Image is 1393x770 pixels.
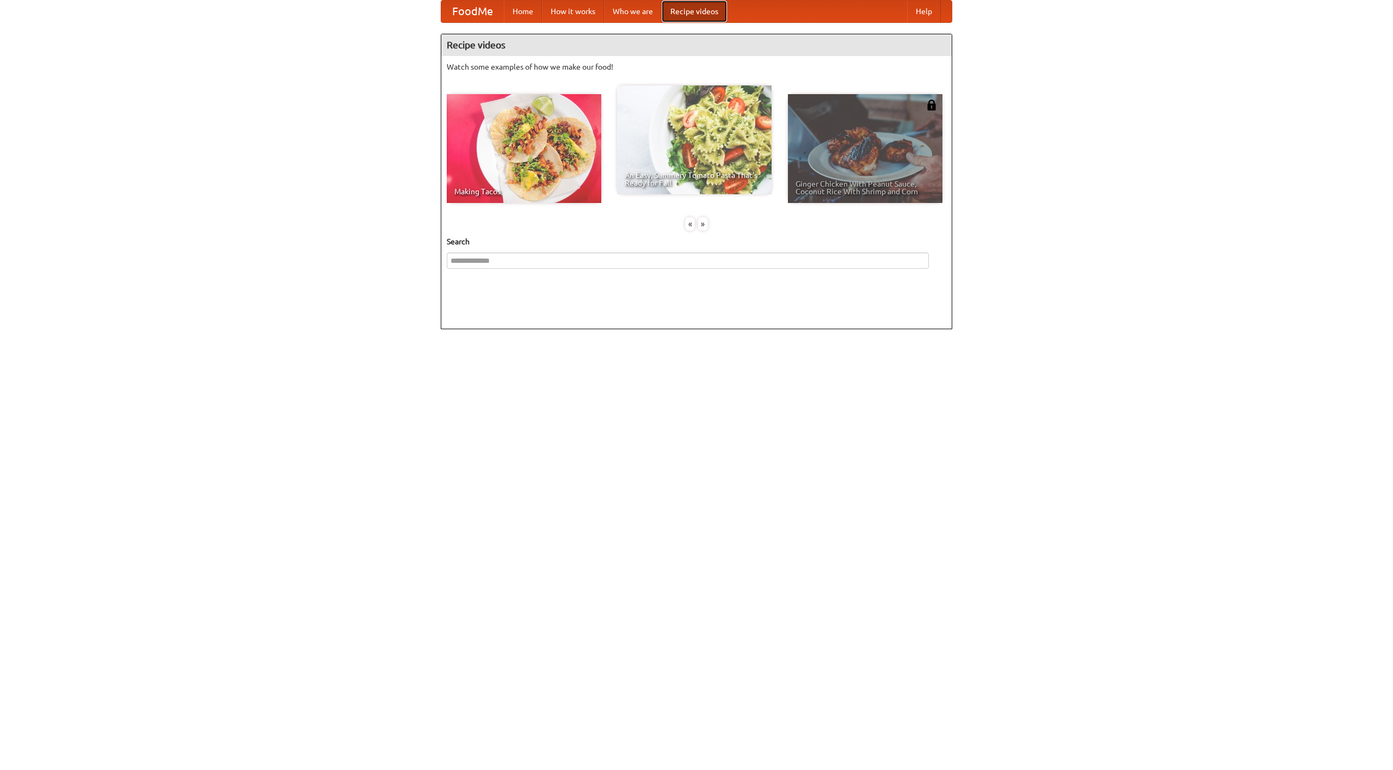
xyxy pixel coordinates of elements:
a: Making Tacos [447,94,601,203]
a: FoodMe [441,1,504,22]
a: Who we are [604,1,662,22]
a: How it works [542,1,604,22]
div: « [685,217,695,231]
h4: Recipe videos [441,34,952,56]
a: Help [907,1,941,22]
span: An Easy, Summery Tomato Pasta That's Ready for Fall [625,171,764,187]
img: 483408.png [926,100,937,110]
p: Watch some examples of how we make our food! [447,61,946,72]
h5: Search [447,236,946,247]
div: » [698,217,708,231]
a: An Easy, Summery Tomato Pasta That's Ready for Fall [617,85,772,194]
a: Home [504,1,542,22]
span: Making Tacos [454,188,594,195]
a: Recipe videos [662,1,727,22]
